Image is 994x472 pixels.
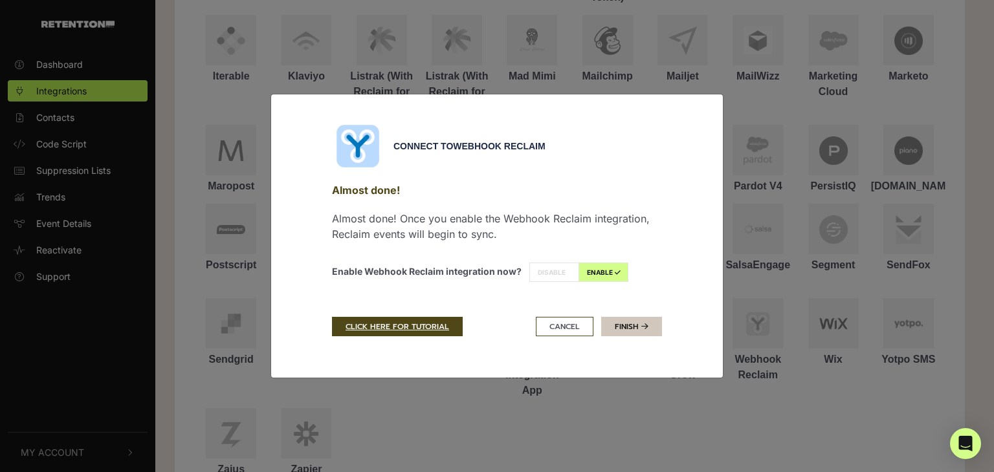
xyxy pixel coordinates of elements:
a: Finish [601,317,662,336]
div: Open Intercom Messenger [950,428,981,459]
span: Webhook Reclaim [453,141,545,151]
label: ENABLE [579,263,628,282]
a: CLICK HERE FOR TUTORIAL [332,317,463,336]
div: Connect to [393,140,662,153]
label: DISABLE [529,263,579,282]
button: Cancel [536,317,593,336]
strong: Enable Webhook Reclaim integration now? [332,266,522,277]
img: Webhook Reclaim [332,120,384,172]
p: Almost done! Once you enable the Webhook Reclaim integration, Reclaim events will begin to sync. [332,211,662,242]
strong: Almost done! [332,184,400,197]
